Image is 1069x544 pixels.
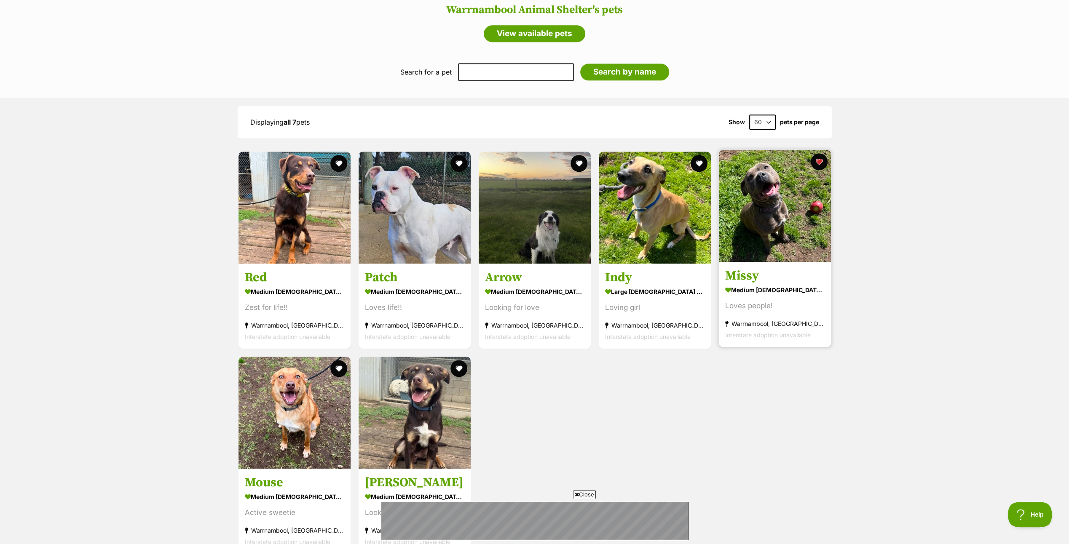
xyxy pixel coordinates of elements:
[365,269,464,285] h3: Patch
[485,285,584,298] div: medium [DEMOGRAPHIC_DATA] Dog
[365,302,464,313] div: Loves life!!
[245,491,344,503] div: medium [DEMOGRAPHIC_DATA] Dog
[238,152,351,264] img: Red
[250,118,310,126] span: Displaying pets
[725,331,811,339] span: Interstate adoption unavailable
[245,320,344,331] div: Warrnambool, [GEOGRAPHIC_DATA]
[485,269,584,285] h3: Arrow
[365,320,464,331] div: Warrnambool, [GEOGRAPHIC_DATA]
[725,284,825,296] div: medium [DEMOGRAPHIC_DATA] Dog
[479,152,591,264] img: Arrow
[691,155,707,172] button: favourite
[571,155,587,172] button: favourite
[605,333,691,340] span: Interstate adoption unavailable
[780,119,819,125] label: pets per page
[605,320,705,331] div: Warrnambool, [GEOGRAPHIC_DATA]
[359,263,471,349] a: Patch medium [DEMOGRAPHIC_DATA] Dog Loves life!! Warrnambool, [GEOGRAPHIC_DATA] Interstate adopti...
[450,155,467,172] button: favourite
[485,333,571,340] span: Interstate adoption unavailable
[330,360,347,377] button: favourite
[400,68,452,76] label: Search for a pet
[245,475,344,491] h3: Mouse
[605,302,705,313] div: Loving girl
[450,360,467,377] button: favourite
[811,153,828,170] button: favourite
[1008,502,1052,527] iframe: Help Scout Beacon - Open
[484,25,585,42] a: View available pets
[8,4,1061,16] h2: Warrnambool Animal Shelter's pets
[245,269,344,285] h3: Red
[599,152,711,264] img: Indy
[365,525,464,536] div: Warrnambool, [GEOGRAPHIC_DATA]
[365,507,464,519] div: Looking for love
[365,285,464,298] div: medium [DEMOGRAPHIC_DATA] Dog
[485,320,584,331] div: Warrnambool, [GEOGRAPHIC_DATA]
[245,507,344,519] div: Active sweetie
[245,525,344,536] div: Warrnambool, [GEOGRAPHIC_DATA]
[719,150,831,262] img: Missy
[719,261,831,347] a: Missy medium [DEMOGRAPHIC_DATA] Dog Loves people! Warrnambool, [GEOGRAPHIC_DATA] Interstate adopt...
[245,333,330,340] span: Interstate adoption unavailable
[238,357,351,469] img: Mouse
[330,155,347,172] button: favourite
[359,152,471,264] img: Patch
[365,475,464,491] h3: [PERSON_NAME]
[365,333,450,340] span: Interstate adoption unavailable
[245,302,344,313] div: Zest for life!!
[580,64,669,80] input: Search by name
[381,502,688,540] iframe: Advertisement
[365,491,464,503] div: medium [DEMOGRAPHIC_DATA] Dog
[729,119,745,125] span: Show
[573,490,596,499] span: Close
[605,285,705,298] div: large [DEMOGRAPHIC_DATA] Dog
[238,263,351,349] a: Red medium [DEMOGRAPHIC_DATA] Dog Zest for life!! Warrnambool, [GEOGRAPHIC_DATA] Interstate adopt...
[605,269,705,285] h3: Indy
[284,118,296,126] strong: all 7
[725,318,825,329] div: Warrnambool, [GEOGRAPHIC_DATA]
[359,357,471,469] img: Tim
[485,302,584,313] div: Looking for love
[725,300,825,312] div: Loves people!
[599,263,711,349] a: Indy large [DEMOGRAPHIC_DATA] Dog Loving girl Warrnambool, [GEOGRAPHIC_DATA] Interstate adoption ...
[245,285,344,298] div: medium [DEMOGRAPHIC_DATA] Dog
[725,268,825,284] h3: Missy
[479,263,591,349] a: Arrow medium [DEMOGRAPHIC_DATA] Dog Looking for love Warrnambool, [GEOGRAPHIC_DATA] Interstate ad...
